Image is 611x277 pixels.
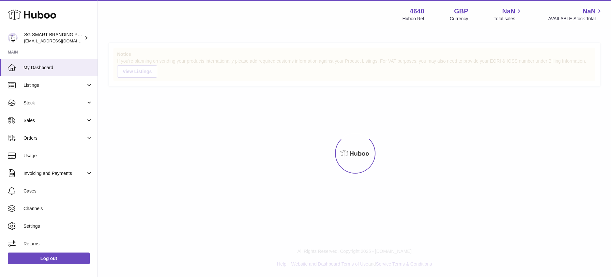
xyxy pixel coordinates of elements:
span: Cases [23,188,93,194]
span: Listings [23,82,86,88]
a: NaN AVAILABLE Stock Total [548,7,603,22]
span: Returns [23,241,93,247]
a: NaN Total sales [494,7,523,22]
img: uktopsmileshipping@gmail.com [8,33,18,43]
div: Huboo Ref [403,16,424,22]
span: Usage [23,153,93,159]
span: AVAILABLE Stock Total [548,16,603,22]
span: Orders [23,135,86,141]
span: NaN [502,7,515,16]
span: Sales [23,117,86,124]
span: Settings [23,223,93,229]
strong: GBP [454,7,468,16]
strong: 4640 [410,7,424,16]
a: Log out [8,253,90,264]
span: Invoicing and Payments [23,170,86,177]
span: Channels [23,206,93,212]
div: SG SMART BRANDING PTE. LTD. [24,32,83,44]
span: [EMAIL_ADDRESS][DOMAIN_NAME] [24,38,96,43]
div: Currency [450,16,468,22]
span: NaN [583,7,596,16]
span: Total sales [494,16,523,22]
span: My Dashboard [23,65,93,71]
span: Stock [23,100,86,106]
